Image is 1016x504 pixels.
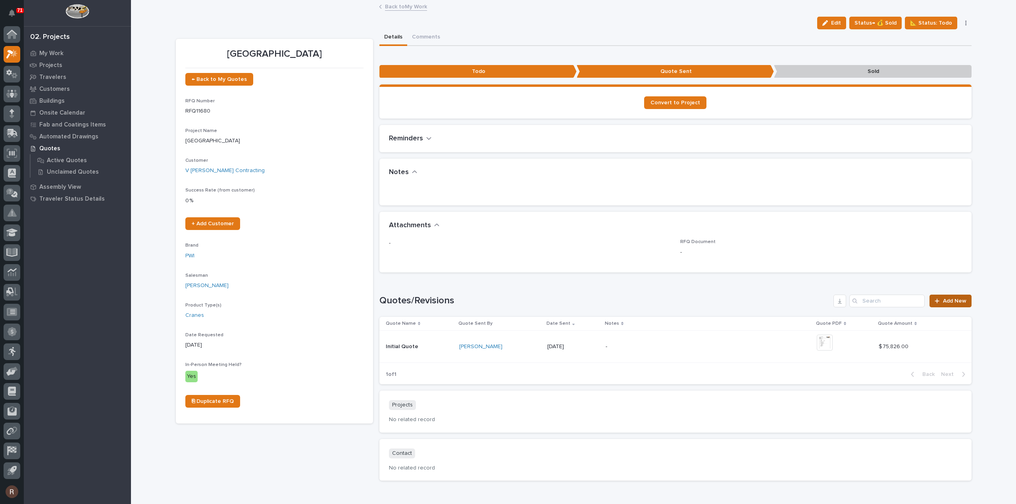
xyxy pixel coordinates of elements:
p: Sold [774,65,971,78]
p: [DATE] [547,343,599,350]
p: Todo [379,65,577,78]
button: Attachments [389,221,440,230]
a: Assembly View [24,181,131,193]
p: - [389,239,671,247]
a: [PERSON_NAME] [459,343,502,350]
p: Projects [39,62,62,69]
div: Notifications71 [10,10,20,22]
button: Back [904,371,938,378]
a: Traveler Status Details [24,193,131,205]
a: Unclaimed Quotes [31,166,131,177]
p: Onsite Calendar [39,109,85,117]
p: Quote Sent [577,65,774,78]
span: Back [918,371,935,378]
a: Add New [929,295,971,307]
span: Product Type(s) [185,303,221,308]
span: Add New [943,298,966,304]
a: Automated Drawings [24,130,131,142]
a: Back toMy Work [385,2,427,11]
span: Next [941,371,958,378]
a: ← Back to My Quotes [185,73,253,86]
p: Quotes [39,145,60,152]
h2: Reminders [389,134,423,143]
a: Travelers [24,71,131,83]
a: PWI [185,252,194,260]
span: Customer [185,158,208,163]
a: Cranes [185,311,204,320]
button: Next [938,371,972,378]
a: My Work [24,47,131,59]
span: RFQ Document [680,240,716,244]
p: Travelers [39,74,66,81]
p: Quote Amount [878,319,912,328]
span: RFQ Number [185,99,215,103]
p: [DATE] [185,341,364,349]
span: In-Person Meeting Held? [185,362,242,367]
img: Workspace Logo [65,4,89,19]
p: Quote PDF [816,319,842,328]
span: Status→ 💰 Sold [854,18,897,28]
a: Buildings [24,95,131,107]
p: Assembly View [39,184,81,191]
a: Fab and Coatings Items [24,119,131,130]
p: 1 of 1 [379,365,403,384]
p: 71 [17,8,23,13]
div: 02. Projects [30,33,70,42]
a: Projects [24,59,131,71]
span: Project Name [185,128,217,133]
p: Fab and Coatings Items [39,121,106,128]
span: Edit [831,19,841,27]
a: [PERSON_NAME] [185,282,229,290]
button: users-avatar [4,483,20,500]
a: Active Quotes [31,155,131,166]
input: Search [849,295,925,307]
span: Salesman [185,273,208,278]
h2: Attachments [389,221,431,230]
a: Customers [24,83,131,95]
p: - [606,343,745,350]
button: Details [379,29,407,46]
a: ⎘ Duplicate RFQ [185,395,240,408]
button: Reminders [389,134,432,143]
p: - [680,248,962,257]
span: ⎘ Duplicate RFQ [192,399,234,404]
p: RFQ11680 [185,107,364,115]
p: 0 % [185,197,364,205]
p: Projects [389,400,416,410]
a: V [PERSON_NAME] Contracting [185,167,265,175]
h1: Quotes/Revisions [379,295,831,307]
p: Contact [389,448,415,458]
p: No related record [389,416,962,423]
p: Automated Drawings [39,133,98,140]
p: Quote Sent By [458,319,493,328]
p: Date Sent [546,319,570,328]
button: Status→ 💰 Sold [849,17,902,29]
a: Quotes [24,142,131,154]
div: Yes [185,371,198,382]
p: Active Quotes [47,157,87,164]
button: Edit [817,17,846,29]
button: Comments [407,29,445,46]
a: Convert to Project [644,96,706,109]
p: [GEOGRAPHIC_DATA] [185,137,364,145]
tr: Initial QuoteInitial Quote [PERSON_NAME] [DATE]-$ 75,826.00$ 75,826.00 [379,330,972,362]
p: [GEOGRAPHIC_DATA] [185,48,364,60]
span: 📐 Status: Todo [910,18,952,28]
p: Notes [605,319,619,328]
p: My Work [39,50,63,57]
a: Onsite Calendar [24,107,131,119]
span: Success Rate (from customer) [185,188,255,193]
p: Buildings [39,98,65,105]
button: Notifications [4,5,20,21]
button: 📐 Status: Todo [905,17,957,29]
span: Date Requested [185,333,223,337]
p: Traveler Status Details [39,195,105,203]
span: Convert to Project [650,100,700,105]
p: Quote Name [386,319,416,328]
p: Customers [39,86,70,93]
h2: Notes [389,168,409,177]
button: Notes [389,168,418,177]
span: Brand [185,243,198,248]
span: ← Back to My Quotes [192,77,247,82]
